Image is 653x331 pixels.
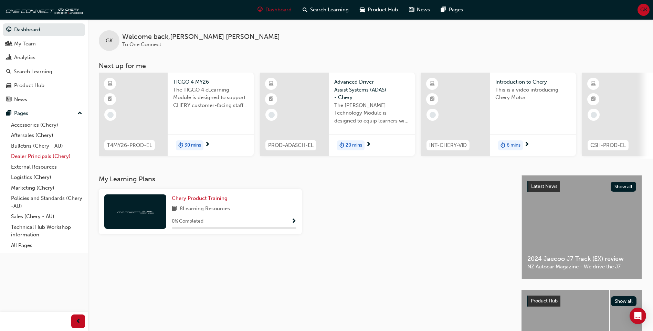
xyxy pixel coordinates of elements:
[205,142,210,148] span: next-icon
[495,86,570,102] span: This is a video introducing Chery Motor
[8,183,85,193] a: Marketing (Chery)
[334,78,409,102] span: Advanced Driver Assist Systems (ADAS) - Chery
[14,68,52,76] div: Search Learning
[172,217,203,225] span: 0 % Completed
[8,141,85,151] a: Bulletins (Chery - AU)
[14,96,27,104] div: News
[339,141,344,150] span: duration-icon
[360,6,365,14] span: car-icon
[14,109,28,117] div: Pages
[122,41,161,47] span: To One Connect
[252,3,297,17] a: guage-iconDashboard
[8,120,85,130] a: Accessories (Chery)
[429,141,467,149] span: INT-CHERY-VID
[173,78,248,86] span: TIGGO 4 MY26
[14,82,44,89] div: Product Hub
[8,240,85,251] a: All Pages
[417,6,430,14] span: News
[172,205,177,213] span: book-icon
[527,255,636,263] span: 2024 Jaecoo J7 Track (EX) review
[531,298,558,304] span: Product Hub
[507,141,520,149] span: 6 mins
[8,151,85,162] a: Dealer Principals (Chery)
[107,112,114,118] span: learningRecordVerb_NONE-icon
[527,263,636,271] span: NZ Autocar Magazine - We drive the J7.
[77,109,82,118] span: up-icon
[368,6,398,14] span: Product Hub
[421,73,576,156] a: INT-CHERY-VIDIntroduction to CheryThis is a video introducing Chery Motorduration-icon6 mins
[611,296,637,306] button: Show all
[591,95,596,104] span: booktick-icon
[310,6,349,14] span: Search Learning
[640,6,647,14] span: GK
[6,55,11,61] span: chart-icon
[591,79,596,88] span: learningResourceType_ELEARNING-icon
[116,208,154,215] img: oneconnect
[430,112,436,118] span: learningRecordVerb_NONE-icon
[3,93,85,106] a: News
[8,172,85,183] a: Logistics (Chery)
[591,112,597,118] span: learningRecordVerb_NONE-icon
[590,141,626,149] span: CSH-PROD-EL
[366,142,371,148] span: next-icon
[3,65,85,78] a: Search Learning
[3,23,85,36] a: Dashboard
[527,181,636,192] a: Latest NewsShow all
[291,218,296,225] span: Show Progress
[6,110,11,117] span: pages-icon
[291,217,296,226] button: Show Progress
[14,54,35,62] div: Analytics
[531,183,557,189] span: Latest News
[99,73,254,156] a: T4MY26-PROD-ELTIGGO 4 MY26The TIGGO 4 eLearning Module is designed to support CHERY customer-faci...
[522,175,642,279] a: Latest NewsShow all2024 Jaecoo J7 Track (EX) reviewNZ Autocar Magazine - We drive the J7.
[430,95,435,104] span: booktick-icon
[269,95,274,104] span: booktick-icon
[268,141,314,149] span: PROD-ADASCH-EL
[527,296,636,307] a: Product HubShow all
[3,51,85,64] a: Analytics
[6,41,11,47] span: people-icon
[501,141,505,150] span: duration-icon
[3,3,83,17] img: oneconnect
[449,6,463,14] span: Pages
[3,22,85,107] button: DashboardMy TeamAnalyticsSearch LearningProduct HubNews
[88,62,653,70] h3: Next up for me
[354,3,403,17] a: car-iconProduct Hub
[403,3,435,17] a: news-iconNews
[441,6,446,14] span: pages-icon
[297,3,354,17] a: search-iconSearch Learning
[8,162,85,172] a: External Resources
[76,317,81,326] span: prev-icon
[122,33,280,41] span: Welcome back , [PERSON_NAME] [PERSON_NAME]
[8,222,85,240] a: Technical Hub Workshop information
[257,6,263,14] span: guage-icon
[180,205,230,213] span: 8 Learning Resources
[108,95,113,104] span: booktick-icon
[3,107,85,120] button: Pages
[268,112,275,118] span: learningRecordVerb_NONE-icon
[495,78,570,86] span: Introduction to Chery
[99,175,510,183] h3: My Learning Plans
[108,79,113,88] span: learningResourceType_ELEARNING-icon
[172,194,230,202] a: Chery Product Training
[260,73,415,156] a: PROD-ADASCH-ELAdvanced Driver Assist Systems (ADAS) - CheryThe [PERSON_NAME] Technology Module is...
[3,79,85,92] a: Product Hub
[430,79,435,88] span: learningResourceType_ELEARNING-icon
[638,4,650,16] button: GK
[611,182,636,192] button: Show all
[6,97,11,103] span: news-icon
[6,27,11,33] span: guage-icon
[265,6,292,14] span: Dashboard
[172,195,228,201] span: Chery Product Training
[6,83,11,89] span: car-icon
[630,308,646,324] div: Open Intercom Messenger
[409,6,414,14] span: news-icon
[303,6,307,14] span: search-icon
[3,38,85,50] a: My Team
[173,86,248,109] span: The TIGGO 4 eLearning Module is designed to support CHERY customer-facing staff with the product ...
[269,79,274,88] span: learningResourceType_ELEARNING-icon
[8,211,85,222] a: Sales (Chery - AU)
[106,37,113,45] span: GK
[14,40,36,48] div: My Team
